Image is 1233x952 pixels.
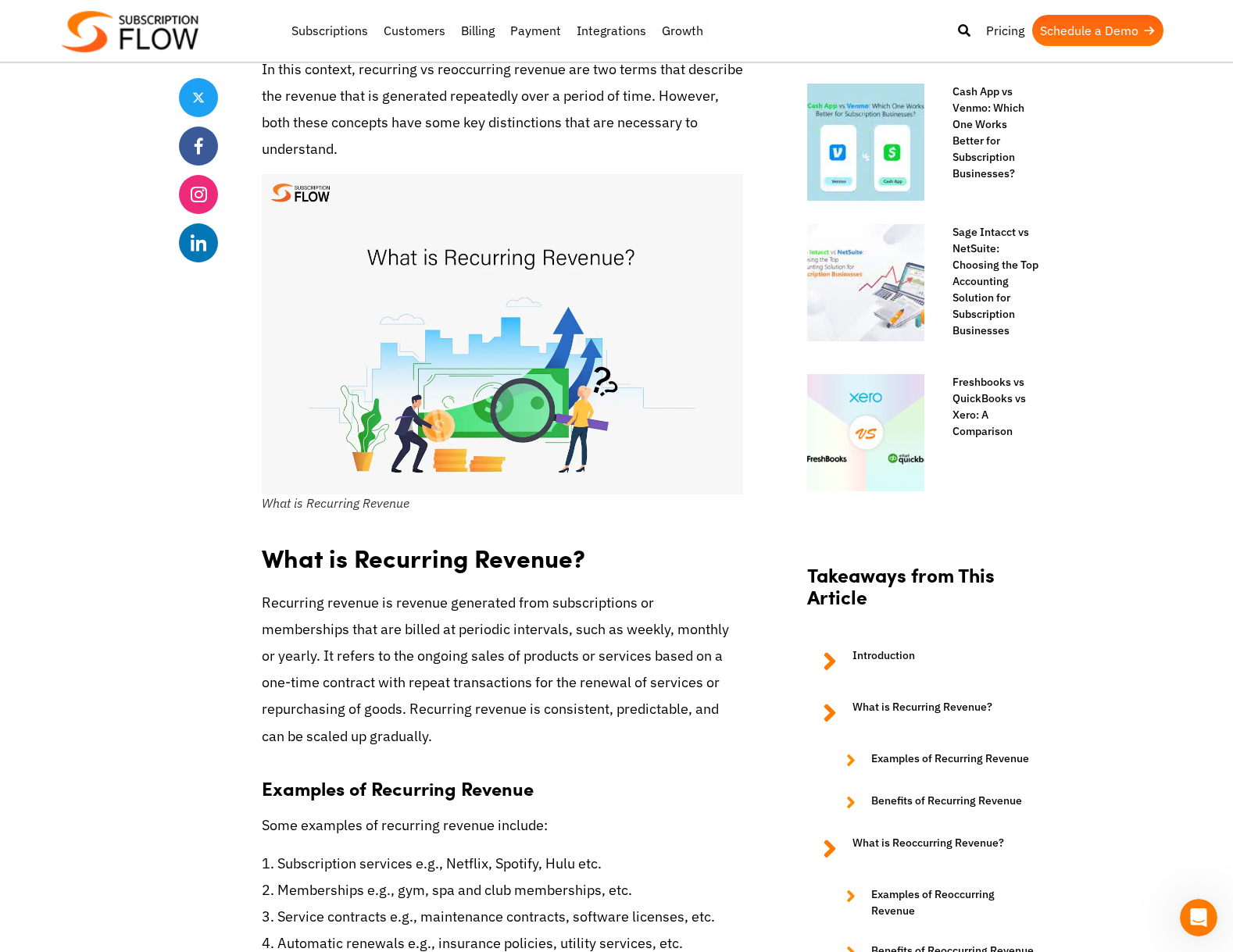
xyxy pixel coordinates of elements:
a: Pricing [978,15,1032,46]
a: Payment [502,15,569,46]
a: Examples of Reoccurring Revenue [831,886,1038,919]
a: Freshbooks vs QuickBooks vs Xero: A Comparison [937,374,1038,440]
a: What is Recurring Revenue? [807,699,1038,727]
a: Billing [453,15,502,46]
a: Benefits of Recurring Revenue [831,793,1038,811]
h2: What is Recurring Revenue? [262,528,743,577]
h3: Examples of Recurring Revenue [262,761,743,800]
img: Sage Intacct vs NetSuite [807,224,924,341]
a: Examples of Recurring Revenue [831,751,1038,769]
a: Introduction [807,647,1038,676]
a: Integrations [569,15,654,46]
a: What is Reoccurring Revenue? [807,835,1038,863]
figcaption: What is Recurring Revenue [262,494,743,512]
p: Some examples of recurring revenue include: [262,812,743,839]
img: What is Recurring Revenue [262,174,743,495]
img: Cash App vs Venmo [807,84,924,201]
img: Freshbooks vs QuickBooks vs Xero [807,374,924,491]
a: Growth [654,15,711,46]
p: Recurring revenue is revenue generated from subscriptions or memberships that are billed at perio... [262,590,743,750]
a: Subscriptions [284,15,376,46]
a: Schedule a Demo [1032,15,1163,46]
img: Subscriptionflow [62,11,198,52]
p: In this context, recurring vs reoccurring revenue are two terms that describe the revenue that is... [262,56,743,163]
h2: Takeaways from This Article [807,564,1038,625]
a: Customers [376,15,453,46]
a: Cash App vs Venmo: Which One Works Better for Subscription Businesses? [937,84,1038,182]
iframe: Intercom live chat [1180,899,1217,936]
a: Sage Intacct vs NetSuite: Choosing the Top Accounting Solution for Subscription Businesses [937,224,1038,339]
